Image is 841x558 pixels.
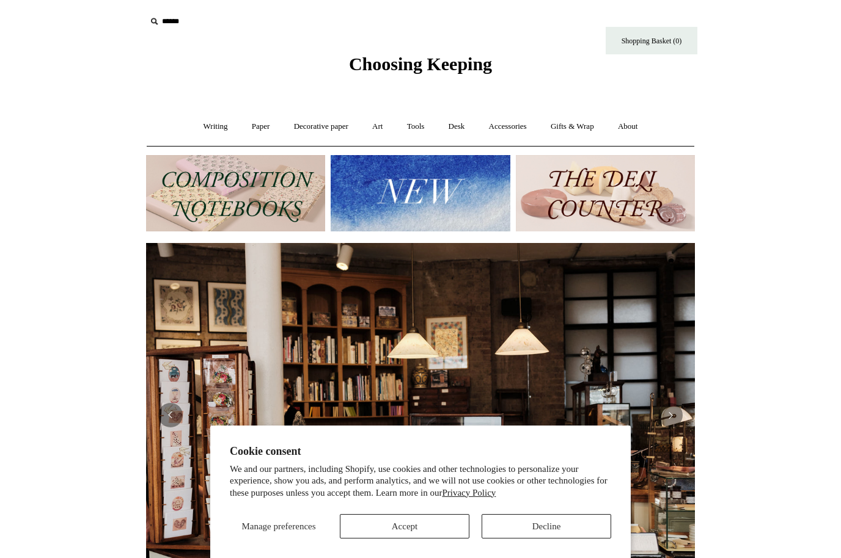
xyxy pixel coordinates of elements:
[606,27,697,54] a: Shopping Basket (0)
[230,445,611,458] h2: Cookie consent
[482,514,611,538] button: Decline
[146,155,325,231] img: 202302 Composition ledgers.jpg__PID:69722ee6-fa44-49dd-a067-31375e5d54ec
[361,111,394,143] a: Art
[241,521,315,531] span: Manage preferences
[442,488,496,498] a: Privacy Policy
[516,155,695,231] img: The Deli Counter
[158,403,183,427] button: Previous
[478,111,538,143] a: Accessories
[438,111,476,143] a: Desk
[349,54,492,74] span: Choosing Keeping
[241,111,281,143] a: Paper
[193,111,239,143] a: Writing
[540,111,605,143] a: Gifts & Wrap
[349,63,492,72] a: Choosing Keeping
[607,111,649,143] a: About
[658,403,683,427] button: Next
[396,111,436,143] a: Tools
[283,111,359,143] a: Decorative paper
[340,514,469,538] button: Accept
[230,514,328,538] button: Manage preferences
[331,155,510,231] img: New.jpg__PID:f73bdf93-380a-4a35-bcfe-7823039498e1
[230,463,611,499] p: We and our partners, including Shopify, use cookies and other technologies to personalize your ex...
